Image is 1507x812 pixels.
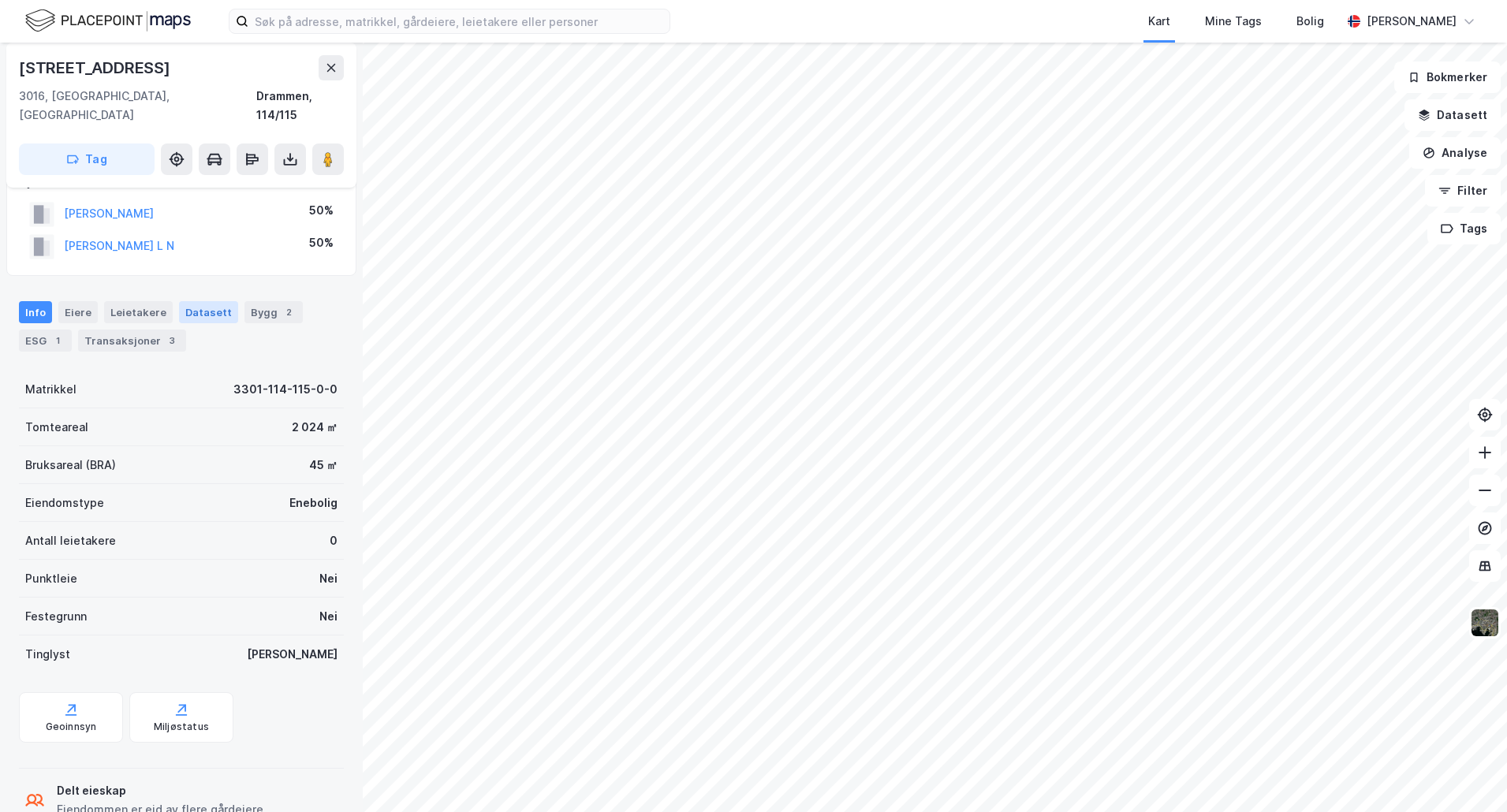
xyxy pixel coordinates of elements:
[57,781,263,800] div: Delt eieskap
[25,531,116,550] div: Antall leietakere
[233,380,338,399] div: 3301-114-115-0-0
[25,569,77,588] div: Punktleie
[19,143,155,175] button: Tag
[309,201,334,220] div: 50%
[309,456,338,475] div: 45 ㎡
[1428,736,1507,812] div: Kontrollprogram for chat
[289,494,338,512] div: Enebolig
[1425,175,1501,207] button: Filter
[25,494,104,512] div: Eiendomstype
[1148,12,1170,31] div: Kart
[19,301,52,323] div: Info
[1427,213,1501,244] button: Tags
[19,55,173,80] div: [STREET_ADDRESS]
[25,418,88,437] div: Tomteareal
[164,333,180,348] div: 3
[1428,736,1507,812] iframe: Chat Widget
[244,301,303,323] div: Bygg
[1205,12,1262,31] div: Mine Tags
[50,333,65,348] div: 1
[25,380,76,399] div: Matrikkel
[319,569,338,588] div: Nei
[292,418,338,437] div: 2 024 ㎡
[1409,137,1501,169] button: Analyse
[1404,99,1501,131] button: Datasett
[330,531,338,550] div: 0
[58,301,98,323] div: Eiere
[25,607,87,626] div: Festegrunn
[25,645,70,664] div: Tinglyst
[1394,61,1501,93] button: Bokmerker
[25,456,116,475] div: Bruksareal (BRA)
[256,87,344,125] div: Drammen, 114/115
[179,301,238,323] div: Datasett
[319,607,338,626] div: Nei
[248,9,670,33] input: Søk på adresse, matrikkel, gårdeiere, leietakere eller personer
[247,645,338,664] div: [PERSON_NAME]
[309,233,334,252] div: 50%
[46,721,97,733] div: Geoinnsyn
[25,7,191,35] img: logo.f888ab2527a4732fd821a326f86c7f29.svg
[154,721,209,733] div: Miljøstatus
[19,87,256,125] div: 3016, [GEOGRAPHIC_DATA], [GEOGRAPHIC_DATA]
[1367,12,1457,31] div: [PERSON_NAME]
[1296,12,1324,31] div: Bolig
[19,330,72,352] div: ESG
[78,330,186,352] div: Transaksjoner
[104,301,173,323] div: Leietakere
[1470,608,1500,638] img: 9k=
[281,304,297,320] div: 2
